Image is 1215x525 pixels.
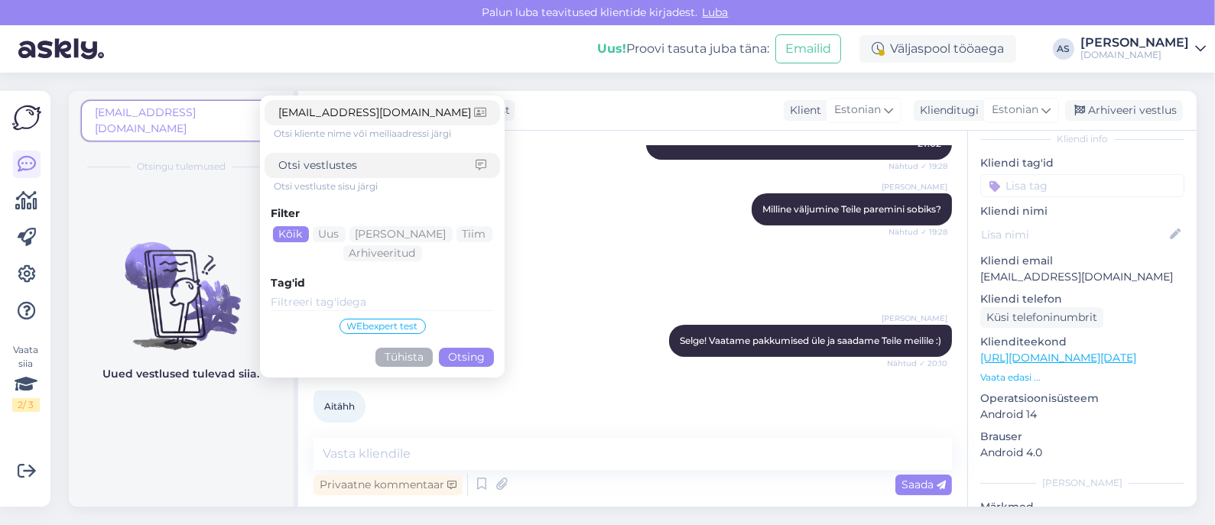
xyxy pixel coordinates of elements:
p: Uued vestlused tulevad siia. [103,366,260,382]
div: Otsi vestluste sisu järgi [274,180,500,193]
p: Kliendi nimi [980,203,1184,219]
span: Otsingu tulemused [137,160,226,173]
a: [PERSON_NAME][DOMAIN_NAME] [1080,37,1206,61]
input: Lisa nimi [981,226,1167,243]
img: Askly Logo [12,103,41,132]
p: Kliendi tag'id [980,155,1184,171]
span: Milline väljumine Teile paremini sobiks? [762,203,941,215]
div: [PERSON_NAME] [980,476,1184,490]
div: Klienditugi [914,102,979,118]
p: [EMAIL_ADDRESS][DOMAIN_NAME] [980,269,1184,285]
div: Klient [784,102,821,118]
div: Proovi tasuta juba täna: [597,40,769,58]
p: Brauser [980,429,1184,445]
span: Estonian [834,102,881,118]
img: No chats [69,215,294,352]
p: Märkmed [980,499,1184,515]
div: Küsi telefoninumbrit [980,307,1103,328]
div: AS [1053,38,1074,60]
span: Luba [698,5,733,19]
div: [DOMAIN_NAME] [1080,49,1189,61]
p: Kliendi telefon [980,291,1184,307]
input: Otsi kliente [278,105,474,121]
button: Emailid [775,34,841,63]
div: Kliendi info [980,132,1184,146]
div: Privaatne kommentaar [313,475,463,495]
div: Tag'id [271,275,494,291]
input: Filtreeri tag'idega [271,294,494,311]
span: [PERSON_NAME] [882,313,947,324]
div: 2 / 3 [12,398,40,412]
p: Kliendi email [980,253,1184,269]
span: Nähtud ✓ 19:28 [889,226,947,238]
div: Otsi kliente nime või meiliaadressi järgi [274,127,500,141]
div: Väljaspool tööaega [859,35,1016,63]
p: Android 4.0 [980,445,1184,461]
span: Saada [902,478,946,491]
input: Lisa tag [980,174,1184,197]
div: Arhiveeri vestlus [1065,100,1183,121]
div: Vaata siia [12,343,40,412]
p: Operatsioonisüsteem [980,391,1184,407]
a: [URL][DOMAIN_NAME][DATE] [980,351,1136,365]
b: Uus! [597,41,626,56]
div: Kõik [273,226,309,242]
span: Nähtud ✓ 19:28 [889,160,947,172]
span: Estonian [992,102,1038,118]
span: [PERSON_NAME] [882,181,947,193]
input: Otsi vestlustes [278,157,476,173]
p: Vaata edasi ... [980,371,1184,384]
span: [EMAIL_ADDRESS][DOMAIN_NAME] [95,105,196,135]
span: Selge! Vaatame pakkumised üle ja saadame Teile meilile :) [680,335,941,346]
span: Nähtud ✓ 20:10 [887,358,947,369]
div: [PERSON_NAME] [1080,37,1189,49]
span: 20:47 [318,423,375,435]
div: Filter [271,206,494,222]
span: Aitähh [324,400,355,412]
p: Klienditeekond [980,334,1184,350]
p: Android 14 [980,407,1184,423]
